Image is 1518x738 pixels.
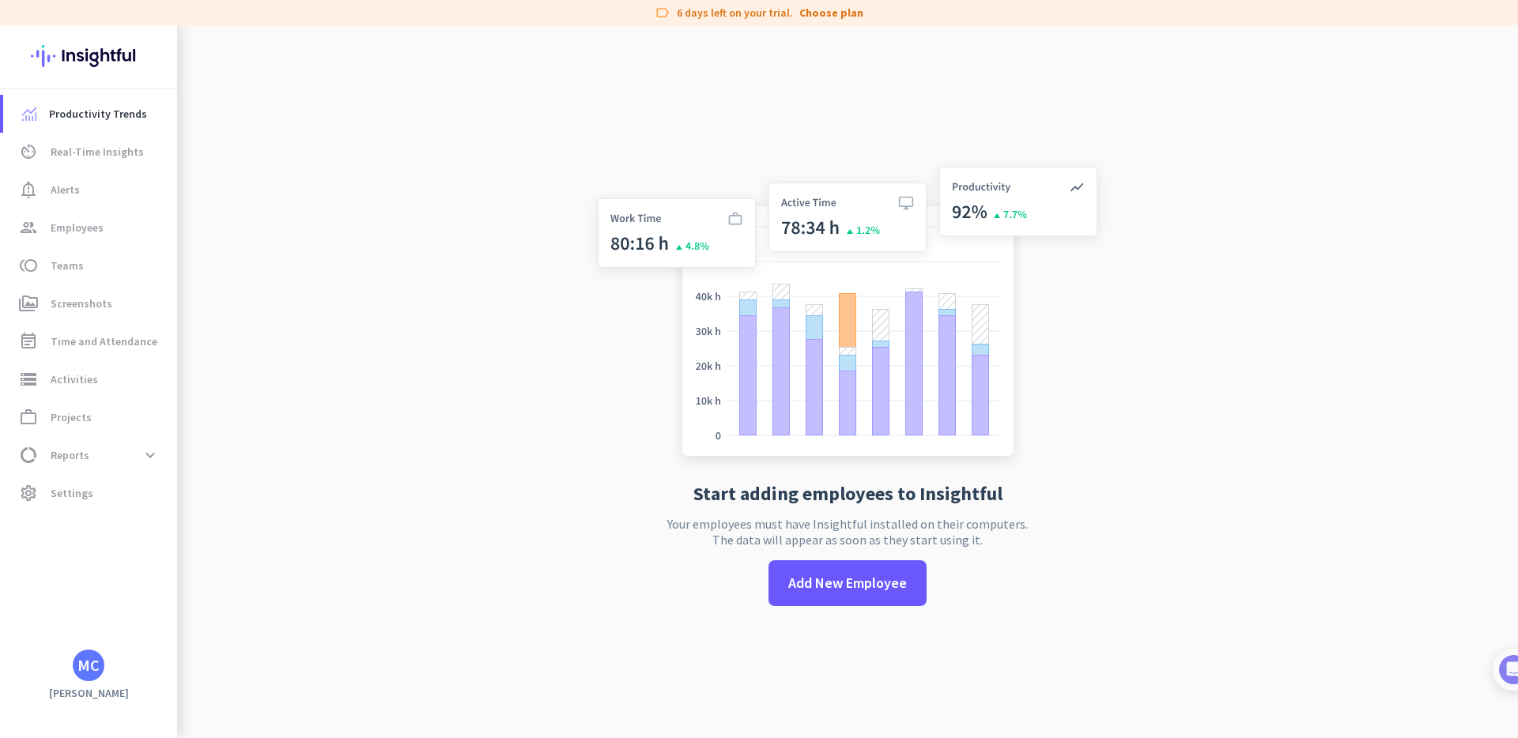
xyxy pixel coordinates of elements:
[3,133,177,171] a: av_timerReal-Time Insights
[19,484,38,503] i: settings
[136,441,164,469] button: expand_more
[799,5,863,21] a: Choose plan
[49,104,147,123] span: Productivity Trends
[19,256,38,275] i: toll
[3,247,177,284] a: tollTeams
[51,142,144,161] span: Real-Time Insights
[3,209,177,247] a: groupEmployees
[3,284,177,322] a: perm_mediaScreenshots
[19,370,38,389] i: storage
[3,436,177,474] a: data_usageReportsexpand_more
[19,332,38,351] i: event_note
[51,294,112,313] span: Screenshots
[3,398,177,436] a: work_outlineProjects
[31,25,146,87] img: Insightful logo
[3,474,177,512] a: settingsSettings
[3,360,177,398] a: storageActivities
[586,157,1109,472] img: no-search-results
[693,484,1003,503] h2: Start adding employees to Insightful
[19,218,38,237] i: group
[19,408,38,427] i: work_outline
[51,370,98,389] span: Activities
[19,180,38,199] i: notification_important
[3,322,177,360] a: event_noteTime and Attendance
[19,142,38,161] i: av_timer
[51,484,93,503] span: Settings
[51,446,89,465] span: Reports
[22,107,36,121] img: menu-item
[19,446,38,465] i: data_usage
[3,95,177,133] a: menu-itemProductivity Trends
[51,408,92,427] span: Projects
[77,657,100,673] div: MC
[51,332,157,351] span: Time and Attendance
[19,294,38,313] i: perm_media
[51,218,104,237] span: Employees
[667,516,1028,548] p: Your employees must have Insightful installed on their computers. The data will appear as soon as...
[788,573,907,593] span: Add New Employee
[3,171,177,209] a: notification_importantAlerts
[51,180,80,199] span: Alerts
[51,256,84,275] span: Teams
[768,560,927,606] button: Add New Employee
[655,5,670,21] i: label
